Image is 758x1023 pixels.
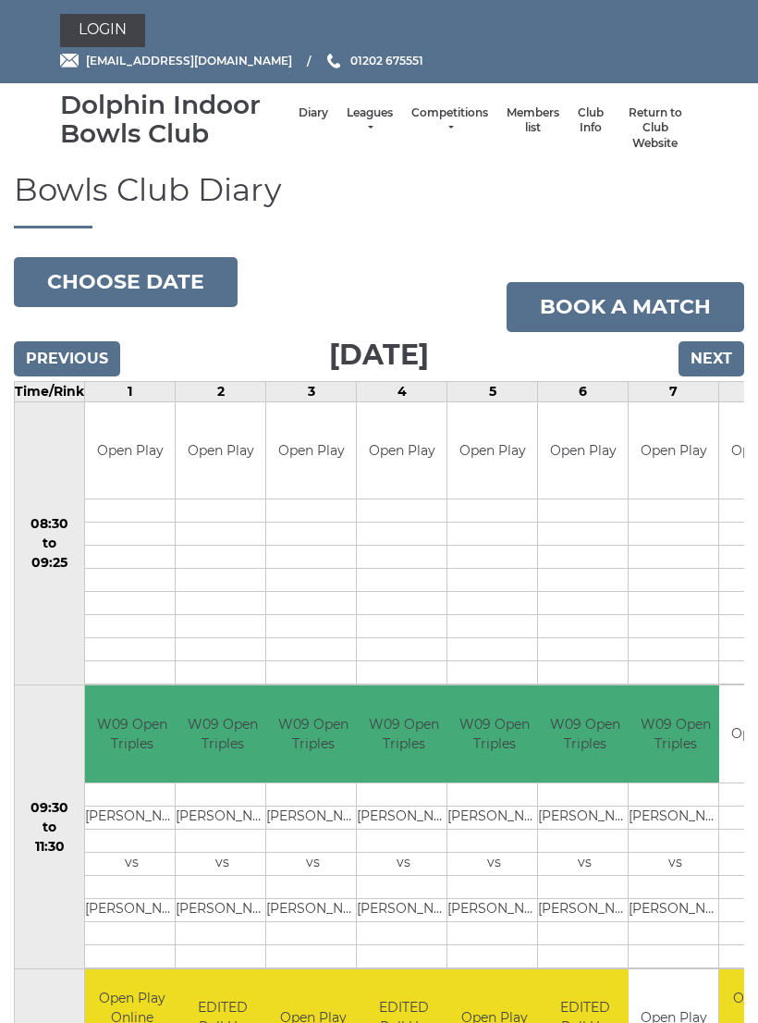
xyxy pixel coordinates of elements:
[60,91,289,148] div: Dolphin Indoor Bowls Club
[14,173,744,228] h1: Bowls Club Diary
[679,341,744,376] input: Next
[266,852,360,875] td: vs
[357,806,450,829] td: [PERSON_NAME]
[15,685,85,969] td: 09:30 to 11:30
[324,52,423,69] a: Phone us 01202 675551
[60,52,292,69] a: Email [EMAIL_ADDRESS][DOMAIN_NAME]
[266,685,360,783] td: W09 Open Triples
[447,402,537,499] td: Open Play
[15,401,85,685] td: 08:30 to 09:25
[85,898,178,921] td: [PERSON_NAME]
[15,381,85,401] td: Time/Rink
[629,852,722,875] td: vs
[14,341,120,376] input: Previous
[350,54,423,68] span: 01202 675551
[357,381,447,401] td: 4
[538,381,629,401] td: 6
[85,685,178,783] td: W09 Open Triples
[357,852,450,875] td: vs
[447,381,538,401] td: 5
[447,852,541,875] td: vs
[266,402,356,499] td: Open Play
[357,402,446,499] td: Open Play
[629,685,722,783] td: W09 Open Triples
[538,898,631,921] td: [PERSON_NAME]
[299,105,328,121] a: Diary
[176,402,265,499] td: Open Play
[85,852,178,875] td: vs
[629,402,718,499] td: Open Play
[538,852,631,875] td: vs
[14,257,238,307] button: Choose date
[266,806,360,829] td: [PERSON_NAME]
[538,806,631,829] td: [PERSON_NAME]
[538,685,631,783] td: W09 Open Triples
[266,898,360,921] td: [PERSON_NAME]
[357,898,450,921] td: [PERSON_NAME]
[176,685,269,783] td: W09 Open Triples
[507,282,744,332] a: Book a match
[176,898,269,921] td: [PERSON_NAME]
[629,381,719,401] td: 7
[86,54,292,68] span: [EMAIL_ADDRESS][DOMAIN_NAME]
[176,806,269,829] td: [PERSON_NAME]
[447,806,541,829] td: [PERSON_NAME]
[85,806,178,829] td: [PERSON_NAME]
[447,685,541,783] td: W09 Open Triples
[327,54,340,68] img: Phone us
[578,105,604,136] a: Club Info
[347,105,393,136] a: Leagues
[447,898,541,921] td: [PERSON_NAME]
[629,806,722,829] td: [PERSON_NAME]
[507,105,559,136] a: Members list
[538,402,628,499] td: Open Play
[622,105,689,152] a: Return to Club Website
[176,852,269,875] td: vs
[411,105,488,136] a: Competitions
[266,381,357,401] td: 3
[176,381,266,401] td: 2
[629,898,722,921] td: [PERSON_NAME]
[60,14,145,47] a: Login
[357,685,450,783] td: W09 Open Triples
[85,402,175,499] td: Open Play
[85,381,176,401] td: 1
[60,54,79,68] img: Email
